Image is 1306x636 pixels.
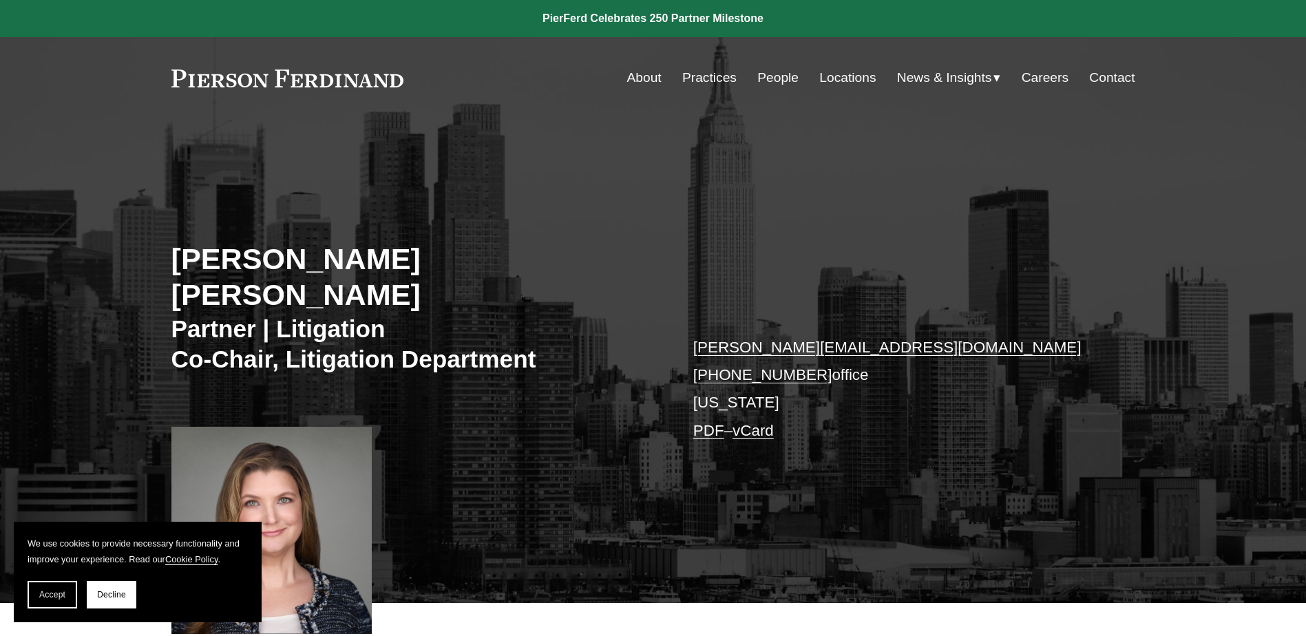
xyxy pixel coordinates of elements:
a: Practices [682,65,737,91]
h2: [PERSON_NAME] [PERSON_NAME] [171,241,653,313]
a: vCard [733,422,774,439]
a: [PERSON_NAME][EMAIL_ADDRESS][DOMAIN_NAME] [693,339,1082,356]
a: Careers [1022,65,1068,91]
a: Contact [1089,65,1135,91]
a: Cookie Policy [165,554,218,564]
button: Accept [28,581,77,608]
p: We use cookies to provide necessary functionality and improve your experience. Read our . [28,536,248,567]
section: Cookie banner [14,522,262,622]
h3: Partner | Litigation Co-Chair, Litigation Department [171,314,653,374]
a: PDF [693,422,724,439]
a: People [757,65,799,91]
a: Locations [819,65,876,91]
a: [PHONE_NUMBER] [693,366,832,383]
p: office [US_STATE] – [693,334,1095,445]
span: Accept [39,590,65,600]
a: About [627,65,662,91]
span: Decline [97,590,126,600]
button: Decline [87,581,136,608]
span: News & Insights [897,66,992,90]
a: folder dropdown [897,65,1001,91]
